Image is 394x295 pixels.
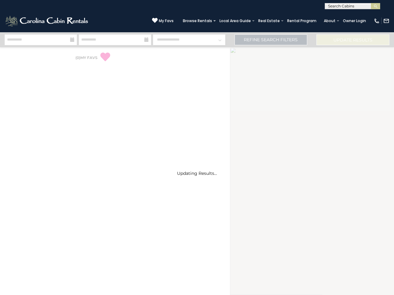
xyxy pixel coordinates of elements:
span: My Favs [159,18,174,24]
a: Browse Rentals [180,17,215,25]
a: My Favs [152,18,174,24]
a: About [321,17,339,25]
a: Real Estate [255,17,283,25]
img: mail-regular-white.png [383,18,389,24]
a: Owner Login [340,17,369,25]
a: Rental Program [284,17,320,25]
img: phone-regular-white.png [374,18,380,24]
a: Local Area Guide [216,17,254,25]
img: White-1-2.png [5,15,90,27]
